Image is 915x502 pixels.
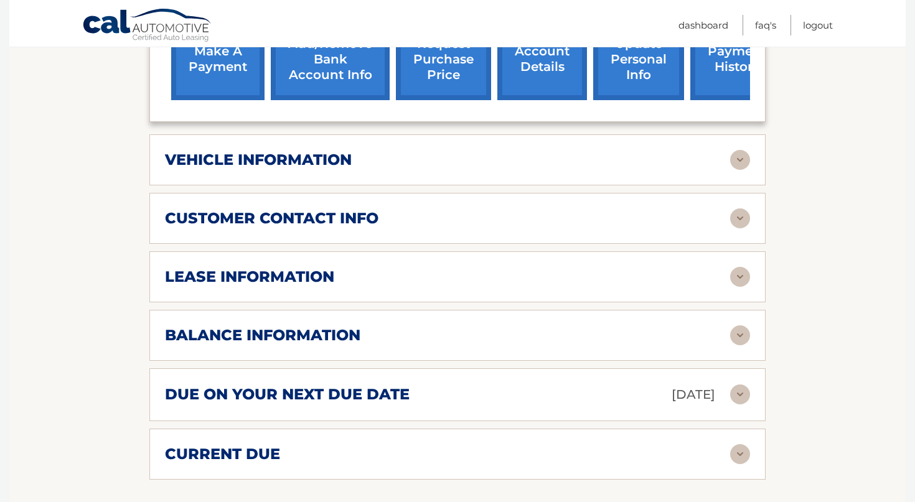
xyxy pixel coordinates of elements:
[165,385,410,404] h2: due on your next due date
[82,8,213,44] a: Cal Automotive
[396,19,491,100] a: request purchase price
[730,150,750,170] img: accordion-rest.svg
[165,267,334,286] h2: lease information
[271,19,390,100] a: Add/Remove bank account info
[165,209,378,228] h2: customer contact info
[497,19,587,100] a: account details
[690,19,784,100] a: payment history
[171,19,265,100] a: make a payment
[730,267,750,287] img: accordion-rest.svg
[165,151,352,169] h2: vehicle information
[165,326,360,345] h2: balance information
[730,384,750,404] img: accordion-rest.svg
[730,444,750,464] img: accordion-rest.svg
[755,15,776,35] a: FAQ's
[165,445,280,463] h2: current due
[803,15,833,35] a: Logout
[593,19,684,100] a: update personal info
[730,208,750,228] img: accordion-rest.svg
[678,15,728,35] a: Dashboard
[730,325,750,345] img: accordion-rest.svg
[672,384,715,406] p: [DATE]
